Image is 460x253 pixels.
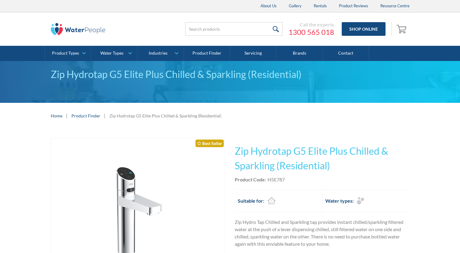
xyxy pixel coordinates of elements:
div: Best Seller [195,140,224,147]
h2: Water types: [325,197,354,204]
input: Search products [185,22,282,36]
a: Product Finder [184,46,230,61]
a: Open cart [395,22,410,36]
div: Water Types [100,51,123,56]
div: Industries [149,51,168,56]
h2: Suitable for: [238,197,264,204]
div: Call the experts [289,22,334,28]
strong: Product Code: [235,177,266,182]
a: Brands [276,46,323,61]
a: Water Types [91,46,137,61]
a: Product Finder [71,113,100,119]
div: Zip Hydrotap G5 Elite Plus Chilled & Sparkling (Residential) [109,113,221,119]
img: The Water People [51,23,105,35]
div: Zip Hydrotap G5 Elite Plus Chilled & Sparkling (Residential) [51,67,410,82]
img: shopping cart [396,24,408,34]
a: 1300 565 018 [289,28,334,37]
div: Product Types [52,51,79,56]
h1: Zip Hydrotap G5 Elite Plus Chilled & Sparkling (Residential) [235,144,410,173]
a: Product Types [45,46,91,61]
a: Servicing [230,46,276,61]
a: Home [51,113,62,119]
a: Industries [137,46,183,61]
a: Shop Online [342,22,386,36]
div: H5E787 [268,176,285,183]
div: | [65,112,68,119]
div: | [103,112,106,119]
p: Zip Hydro Tap Chilled and Sparkling tap provides instant chilled/sparkling filtered water at the ... [235,218,410,248]
a: Contact [323,46,369,61]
